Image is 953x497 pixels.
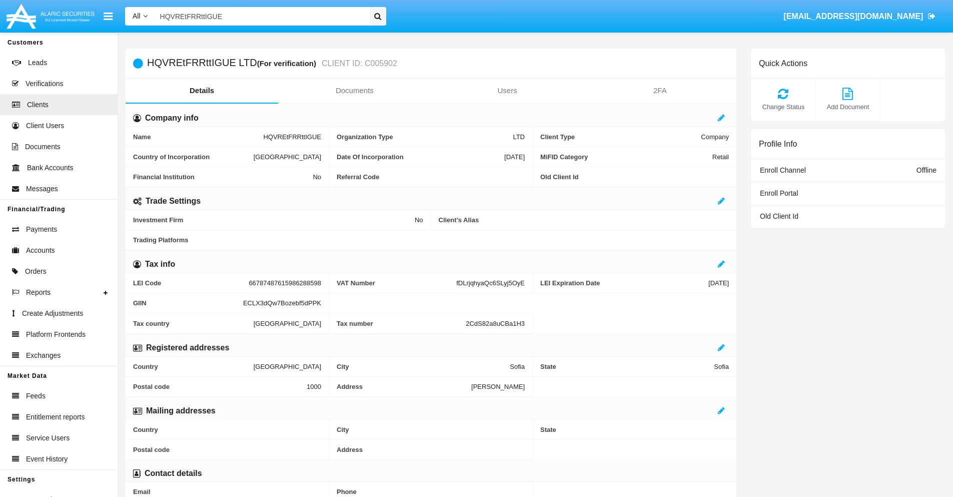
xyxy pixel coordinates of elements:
[133,153,254,161] span: Country of Incorporation
[27,100,49,110] span: Clients
[756,102,810,112] span: Change Status
[760,189,798,197] span: Enroll Portal
[337,173,525,181] span: Referral Code
[26,245,55,256] span: Accounts
[708,279,729,287] span: [DATE]
[26,391,46,401] span: Feeds
[146,196,201,207] h6: Trade Settings
[337,153,504,161] span: Date Of Incorporation
[540,426,729,433] span: State
[456,279,525,287] span: fDLrjqhyaQc6SLyj5OyE
[540,153,712,161] span: MiFID Category
[126,79,278,103] a: Details
[133,216,415,224] span: Investment Firm
[319,60,397,68] small: CLIENT ID: C005902
[26,454,68,464] span: Event History
[254,153,321,161] span: [GEOGRAPHIC_DATA]
[337,363,510,370] span: City
[466,320,525,327] span: 2CdS82a8uCBa1H3
[783,12,923,21] span: [EMAIL_ADDRESS][DOMAIN_NAME]
[133,363,254,370] span: Country
[27,163,74,173] span: Bank Accounts
[415,216,423,224] span: No
[133,299,243,307] span: GIIN
[133,319,254,327] span: Tax country
[337,279,456,287] span: VAT Number
[760,212,798,220] span: Old Client Id
[26,412,85,422] span: Entitlement reports
[22,308,83,319] span: Create Adjustments
[133,133,263,141] span: Name
[146,405,216,416] h6: Mailing addresses
[313,173,321,181] span: No
[26,350,61,361] span: Exchanges
[337,426,525,433] span: City
[26,224,57,235] span: Payments
[307,383,321,390] span: 1000
[540,363,714,370] span: State
[145,468,202,479] h6: Contact details
[714,363,729,370] span: Sofia
[254,363,321,370] span: [GEOGRAPHIC_DATA]
[249,279,321,287] span: 66787487615986288598
[133,12,141,20] span: All
[145,259,175,270] h6: Tax info
[916,166,936,174] span: Offline
[540,173,729,181] span: Old Client Id
[133,279,249,287] span: LEI Code
[337,446,525,453] span: Address
[26,287,51,298] span: Reports
[337,488,525,495] span: Phone
[146,342,229,353] h6: Registered addresses
[584,79,736,103] a: 2FA
[431,79,584,103] a: Users
[147,58,397,69] h5: HQVREtFRRttIGUE LTD
[821,102,875,112] span: Add Document
[26,433,70,443] span: Service Users
[26,184,58,194] span: Messages
[513,133,525,141] span: LTD
[28,58,47,68] span: Leads
[504,153,525,161] span: [DATE]
[133,488,321,495] span: Email
[439,216,729,224] span: Client’s Alias
[25,266,47,277] span: Orders
[701,133,729,141] span: Company
[540,279,708,287] span: LEI Expiration Date
[145,113,199,124] h6: Company info
[510,363,525,370] span: Sofia
[712,153,729,161] span: Retail
[257,58,319,69] div: (For verification)
[337,320,466,327] span: Tax number
[26,121,64,131] span: Client Users
[471,383,525,390] span: [PERSON_NAME]
[760,166,806,174] span: Enroll Channel
[337,133,513,141] span: Organization Type
[243,299,321,307] span: ECLX3dQw7Bozebf5dPPK
[25,142,61,152] span: Documents
[759,139,797,149] h6: Profile Info
[133,446,321,453] span: Postal code
[155,7,366,26] input: Search
[26,79,63,89] span: Verifications
[133,236,729,244] span: Trading Platforms
[133,426,321,433] span: Country
[133,173,313,181] span: Financial Institution
[337,383,471,390] span: Address
[125,11,155,22] a: All
[26,329,86,340] span: Platform Frontends
[759,59,807,68] h6: Quick Actions
[278,79,431,103] a: Documents
[540,133,701,141] span: Client Type
[133,383,307,390] span: Postal code
[779,3,940,31] a: [EMAIL_ADDRESS][DOMAIN_NAME]
[254,319,321,327] span: [GEOGRAPHIC_DATA]
[5,2,96,31] img: Logo image
[263,133,321,141] span: HQVREtFRRttIGUE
